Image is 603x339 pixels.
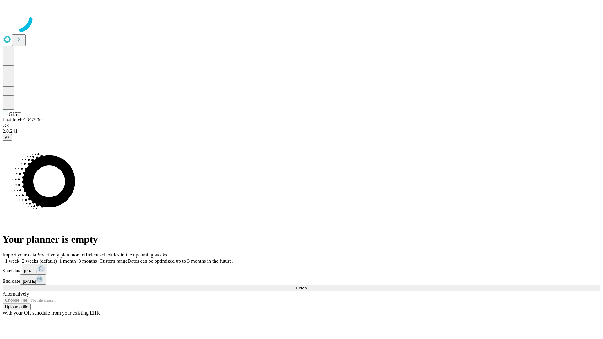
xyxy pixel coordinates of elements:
[296,286,307,290] span: Fetch
[59,258,76,264] span: 1 month
[3,264,600,274] div: Start date
[22,258,57,264] span: 2 weeks (default)
[3,291,29,297] span: Alternatively
[22,264,47,274] button: [DATE]
[3,234,600,245] h1: Your planner is empty
[3,134,12,141] button: @
[3,304,31,310] button: Upload a file
[128,258,233,264] span: Dates can be optimized up to 3 months in the future.
[5,135,9,140] span: @
[3,252,36,257] span: Import your data
[100,258,128,264] span: Custom range
[3,285,600,291] button: Fetch
[3,117,42,122] span: Last fetch: 13:33:00
[79,258,97,264] span: 3 months
[3,128,600,134] div: 2.0.241
[3,123,600,128] div: GEI
[23,279,36,284] span: [DATE]
[36,252,168,257] span: Proactively plan more efficient schedules in the upcoming weeks.
[9,111,21,117] span: GJSH
[5,258,19,264] span: 1 week
[3,274,600,285] div: End date
[3,310,100,315] span: With your OR schedule from your existing EHR
[20,274,46,285] button: [DATE]
[24,269,37,273] span: [DATE]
